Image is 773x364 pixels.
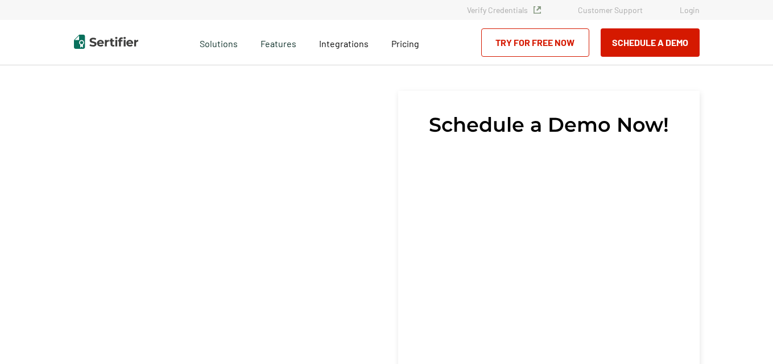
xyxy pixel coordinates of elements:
img: Verified [534,6,541,14]
span: Solutions [200,35,238,49]
a: Pricing [391,35,419,49]
a: Customer Support [578,5,643,15]
a: Integrations [319,35,369,49]
span: Features [261,35,296,49]
span: Integrations [319,38,369,49]
span: Pricing [391,38,419,49]
a: Verify Credentials [467,5,541,15]
img: Sertifier | Digital Credentialing Platform [74,35,138,49]
a: Try for Free Now [481,28,589,57]
a: Login [680,5,700,15]
span: Schedule a Demo Now! [429,114,669,136]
